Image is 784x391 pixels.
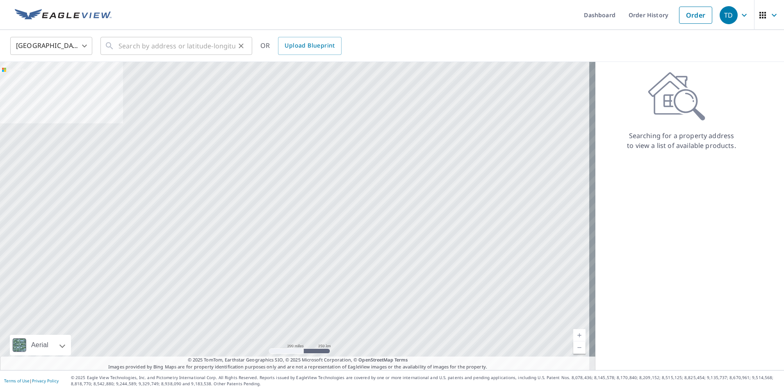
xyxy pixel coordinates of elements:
a: Current Level 5, Zoom Out [573,341,586,354]
p: | [4,378,59,383]
span: Upload Blueprint [285,41,335,51]
a: Upload Blueprint [278,37,341,55]
input: Search by address or latitude-longitude [119,34,235,57]
button: Clear [235,40,247,52]
p: © 2025 Eagle View Technologies, Inc. and Pictometry International Corp. All Rights Reserved. Repo... [71,375,780,387]
div: Aerial [29,335,51,355]
a: Privacy Policy [32,378,59,384]
p: Searching for a property address to view a list of available products. [627,131,736,150]
div: OR [260,37,342,55]
a: Current Level 5, Zoom In [573,329,586,341]
div: Aerial [10,335,71,355]
a: Order [679,7,712,24]
div: TD [720,6,738,24]
img: EV Logo [15,9,112,21]
a: Terms of Use [4,378,30,384]
a: Terms [394,357,408,363]
a: OpenStreetMap [358,357,393,363]
div: [GEOGRAPHIC_DATA] [10,34,92,57]
span: © 2025 TomTom, Earthstar Geographics SIO, © 2025 Microsoft Corporation, © [188,357,408,364]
